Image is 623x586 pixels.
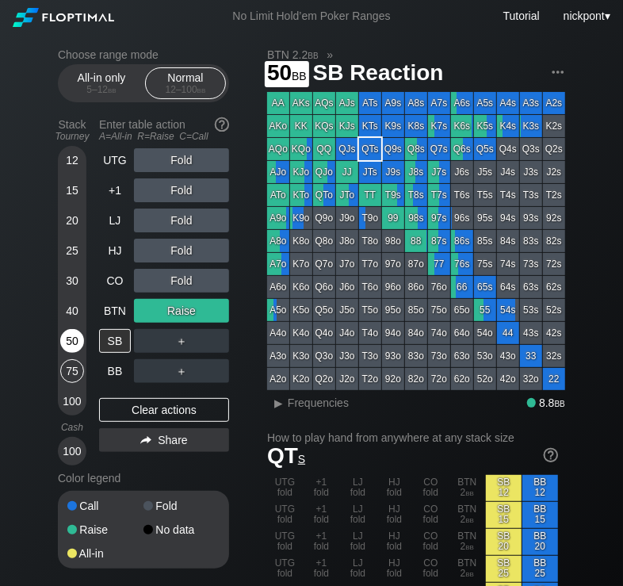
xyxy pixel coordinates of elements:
[359,115,381,137] div: KTs
[497,115,519,137] div: K4s
[134,299,229,323] div: Raise
[486,529,522,555] div: SB 20
[313,92,335,114] div: AQs
[267,345,289,367] div: A3o
[359,322,381,344] div: T4o
[336,276,358,298] div: J6o
[474,230,496,252] div: 85s
[267,230,289,252] div: A8o
[67,548,143,559] div: All-in
[359,207,381,229] div: T9o
[549,63,567,81] img: ellipsis.fd386fe8.svg
[58,465,229,491] div: Color legend
[52,112,93,148] div: Stack
[304,475,339,501] div: +1 fold
[382,207,404,229] div: 99
[340,475,376,501] div: LJ fold
[413,502,449,528] div: CO fold
[405,345,427,367] div: 83o
[413,475,449,501] div: CO fold
[359,345,381,367] div: T3o
[382,161,404,183] div: J9s
[290,138,312,160] div: KQo
[503,10,540,22] a: Tutorial
[474,253,496,275] div: 75s
[336,161,358,183] div: JJ
[474,115,496,137] div: K5s
[313,115,335,137] div: KQs
[451,207,473,229] div: 96s
[543,184,565,206] div: T2s
[543,276,565,298] div: 62s
[451,368,473,390] div: 62o
[292,66,307,83] span: bb
[376,502,412,528] div: HJ fold
[560,7,613,25] div: ▾
[311,61,446,87] span: SB Reaction
[313,230,335,252] div: Q8o
[267,207,289,229] div: A9o
[336,184,358,206] div: JTo
[520,207,542,229] div: 93s
[497,92,519,114] div: A4s
[451,322,473,344] div: 64o
[428,368,450,390] div: 72o
[405,115,427,137] div: K8s
[543,115,565,137] div: K2s
[290,184,312,206] div: KTo
[60,439,84,463] div: 100
[555,396,565,409] span: bb
[99,398,229,422] div: Clear actions
[267,115,289,137] div: AKo
[290,115,312,137] div: KK
[99,131,229,142] div: A=All-in R=Raise C=Call
[428,207,450,229] div: 97s
[497,299,519,321] div: 54s
[543,322,565,344] div: 42s
[149,68,222,98] div: Normal
[543,345,565,367] div: 32s
[359,253,381,275] div: T7o
[140,436,151,445] img: share.864f2f62.svg
[67,500,143,511] div: Call
[134,329,229,353] div: ＋
[522,475,558,501] div: BB 12
[265,48,321,62] span: BTN 2.2
[267,475,303,501] div: UTG fold
[267,431,558,444] h2: How to play hand from anywhere at any stack size
[405,276,427,298] div: 86o
[265,61,309,87] span: 50
[336,345,358,367] div: J3o
[451,253,473,275] div: 76s
[290,207,312,229] div: K9o
[486,502,522,528] div: SB 15
[474,322,496,344] div: 54o
[288,396,349,409] span: Frequencies
[304,502,339,528] div: +1 fold
[359,92,381,114] div: ATs
[451,115,473,137] div: K6s
[376,529,412,555] div: HJ fold
[543,230,565,252] div: 82s
[451,299,473,321] div: 65o
[405,161,427,183] div: J8s
[99,329,131,353] div: SB
[543,92,565,114] div: A2s
[382,299,404,321] div: 95o
[208,10,414,26] div: No Limit Hold’em Poker Ranges
[134,269,229,293] div: Fold
[451,345,473,367] div: 63o
[428,230,450,252] div: 87s
[474,184,496,206] div: T5s
[359,138,381,160] div: QTs
[99,299,131,323] div: BTN
[520,299,542,321] div: 53s
[308,48,318,61] span: bb
[134,209,229,232] div: Fold
[497,230,519,252] div: 84s
[319,48,342,61] span: »
[382,230,404,252] div: 98o
[336,92,358,114] div: AJs
[52,422,93,433] div: Cash
[428,184,450,206] div: T7s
